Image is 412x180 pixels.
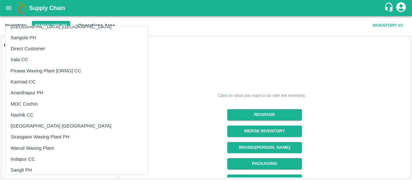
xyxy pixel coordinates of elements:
li: MDC Cochin [5,99,148,109]
li: [GEOGRAPHIC_DATA] [GEOGRAPHIC_DATA] [5,21,148,32]
li: [GEOGRAPHIC_DATA] [GEOGRAPHIC_DATA] [5,120,148,131]
li: Warud Waxing Plant [5,143,148,154]
li: Ananthapur PH [5,87,148,98]
li: Sirasgaon Waxing Plant PH [5,131,148,142]
li: Direct Customer [5,43,148,54]
li: Karmad CC [5,76,148,87]
li: Sangola PH [5,32,148,43]
li: Sangli PH [5,165,148,175]
li: Irala CC [5,54,148,65]
li: Indapur CC [5,154,148,165]
li: Pirawa Waxing Plant [ORNG] CC [5,65,148,76]
li: Nashik CC [5,109,148,120]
